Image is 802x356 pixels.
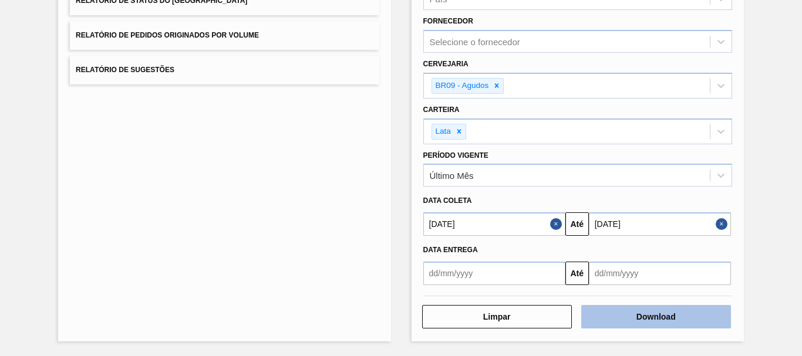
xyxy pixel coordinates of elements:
label: Período Vigente [423,151,488,160]
button: Até [565,262,589,285]
button: Relatório de Sugestões [70,56,379,84]
span: Relatório de Pedidos Originados por Volume [76,31,259,39]
div: BR09 - Agudos [432,79,491,93]
span: Data coleta [423,196,472,205]
input: dd/mm/yyyy [423,262,565,285]
input: dd/mm/yyyy [589,262,731,285]
label: Carteira [423,106,460,114]
button: Download [581,305,731,328]
input: dd/mm/yyyy [423,212,565,236]
div: Último Mês [430,171,474,181]
div: Lata [432,124,453,139]
button: Close [550,212,565,236]
span: Relatório de Sugestões [76,66,174,74]
label: Fornecedor [423,17,473,25]
button: Close [716,212,731,236]
button: Até [565,212,589,236]
label: Cervejaria [423,60,469,68]
button: Limpar [422,305,572,328]
button: Relatório de Pedidos Originados por Volume [70,21,379,50]
div: Selecione o fornecedor [430,37,520,47]
input: dd/mm/yyyy [589,212,731,236]
span: Data entrega [423,246,478,254]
